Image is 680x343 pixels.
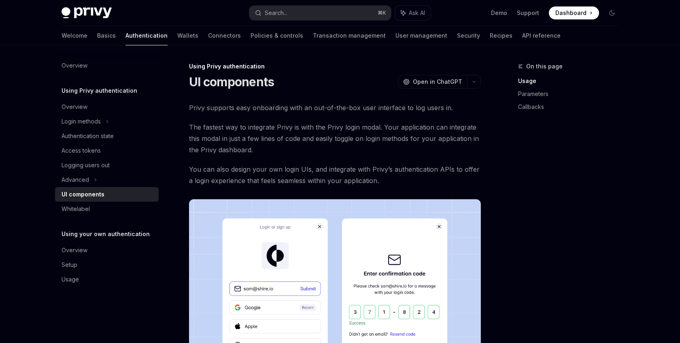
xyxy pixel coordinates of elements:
a: Demo [491,9,507,17]
a: Overview [55,100,159,114]
div: Using Privy authentication [189,62,481,70]
a: Transaction management [313,26,386,45]
a: Usage [518,75,625,87]
a: Connectors [208,26,241,45]
div: Whitelabel [62,204,90,214]
div: Authentication state [62,131,114,141]
span: Ask AI [409,9,425,17]
a: Recipes [490,26,512,45]
a: Usage [55,272,159,287]
span: Dashboard [555,9,586,17]
a: Overview [55,243,159,258]
a: Authentication state [55,129,159,143]
button: Toggle dark mode [606,6,618,19]
a: Overview [55,58,159,73]
div: Usage [62,275,79,284]
a: Authentication [125,26,168,45]
a: Callbacks [518,100,625,113]
span: On this page [526,62,563,71]
a: Policies & controls [251,26,303,45]
h5: Using your own authentication [62,229,150,239]
button: Search...⌘K [249,6,391,20]
a: UI components [55,187,159,202]
div: Advanced [62,175,89,185]
div: Overview [62,245,87,255]
div: Setup [62,260,77,270]
a: Dashboard [549,6,599,19]
a: Logging users out [55,158,159,173]
a: Access tokens [55,143,159,158]
span: ⌘ K [378,10,386,16]
a: Basics [97,26,116,45]
a: Whitelabel [55,202,159,216]
img: dark logo [62,7,112,19]
h5: Using Privy authentication [62,86,137,96]
div: Overview [62,61,87,70]
a: API reference [522,26,561,45]
a: User management [395,26,447,45]
a: Security [457,26,480,45]
span: The fastest way to integrate Privy is with the Privy login modal. Your application can integrate ... [189,121,481,156]
a: Wallets [177,26,198,45]
button: Open in ChatGPT [398,75,467,89]
span: Open in ChatGPT [413,78,462,86]
span: Privy supports easy onboarding with an out-of-the-box user interface to log users in. [189,102,481,113]
div: Access tokens [62,146,101,156]
div: Search... [265,8,287,18]
span: You can also design your own login UIs, and integrate with Privy’s authentication APIs to offer a... [189,164,481,186]
a: Parameters [518,87,625,100]
div: Logging users out [62,160,110,170]
a: Welcome [62,26,87,45]
div: Overview [62,102,87,112]
div: UI components [62,190,104,199]
h1: UI components [189,75,274,89]
a: Support [517,9,539,17]
button: Ask AI [395,6,431,20]
div: Login methods [62,117,101,126]
a: Setup [55,258,159,272]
